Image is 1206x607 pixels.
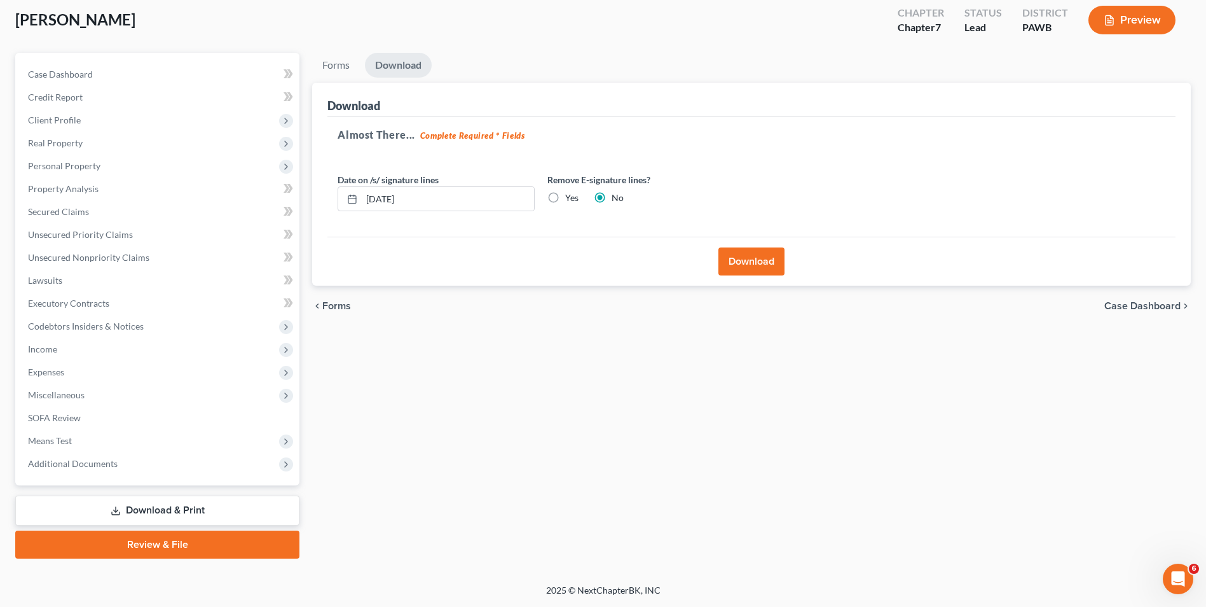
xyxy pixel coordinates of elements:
[420,130,525,141] strong: Complete Required * Fields
[1104,301,1191,311] a: Case Dashboard chevron_right
[28,458,118,469] span: Additional Documents
[547,173,744,186] label: Remove E-signature lines?
[612,192,624,204] label: No
[898,20,944,35] div: Chapter
[18,63,299,86] a: Case Dashboard
[338,173,439,186] label: Date on /s/ signature lines
[28,298,109,309] span: Executory Contracts
[28,206,89,217] span: Secured Claims
[18,200,299,223] a: Secured Claims
[18,269,299,292] a: Lawsuits
[1022,20,1068,35] div: PAWB
[362,187,534,211] input: MM/DD/YYYY
[322,301,351,311] span: Forms
[964,20,1002,35] div: Lead
[15,10,135,29] span: [PERSON_NAME]
[1104,301,1181,311] span: Case Dashboard
[338,127,1165,143] h5: Almost There...
[898,6,944,20] div: Chapter
[28,412,81,423] span: SOFA Review
[28,92,83,102] span: Credit Report
[18,246,299,269] a: Unsecured Nonpriority Claims
[28,344,57,354] span: Income
[28,183,99,194] span: Property Analysis
[28,435,72,446] span: Means Test
[964,6,1002,20] div: Status
[28,229,133,240] span: Unsecured Priority Claims
[28,137,83,148] span: Real Property
[18,407,299,429] a: SOFA Review
[28,389,85,400] span: Miscellaneous
[15,531,299,559] a: Review & File
[1088,6,1175,34] button: Preview
[18,178,299,200] a: Property Analysis
[1163,564,1193,594] iframe: Intercom live chat
[28,275,62,286] span: Lawsuits
[28,69,93,80] span: Case Dashboard
[312,301,322,311] i: chevron_left
[935,21,941,33] span: 7
[312,301,368,311] button: chevron_left Forms
[18,86,299,109] a: Credit Report
[18,292,299,315] a: Executory Contracts
[241,584,966,607] div: 2025 © NextChapterBK, INC
[28,252,149,263] span: Unsecured Nonpriority Claims
[28,115,81,125] span: Client Profile
[312,53,360,78] a: Forms
[1181,301,1191,311] i: chevron_right
[1189,564,1199,574] span: 6
[565,192,579,204] label: Yes
[28,321,144,331] span: Codebtors Insiders & Notices
[28,366,64,377] span: Expenses
[18,223,299,246] a: Unsecured Priority Claims
[15,496,299,526] a: Download & Print
[1022,6,1068,20] div: District
[28,160,100,171] span: Personal Property
[365,53,432,78] a: Download
[718,248,785,276] button: Download
[327,98,380,113] div: Download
